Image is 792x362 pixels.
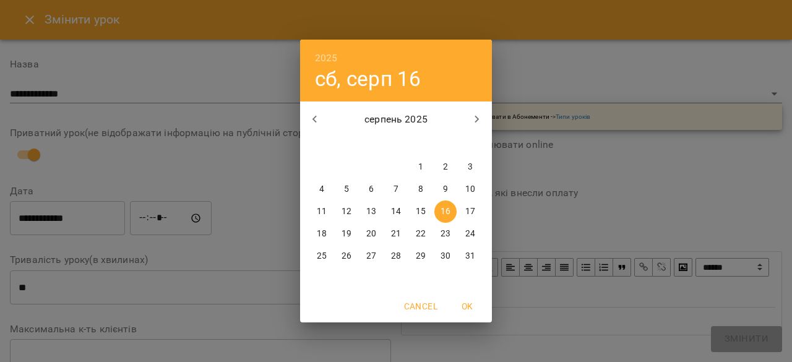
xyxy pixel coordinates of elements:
[391,205,401,218] p: 14
[394,183,398,196] p: 7
[385,245,407,267] button: 28
[434,200,457,223] button: 16
[360,178,382,200] button: 6
[366,205,376,218] p: 13
[410,200,432,223] button: 15
[459,156,481,178] button: 3
[311,137,333,150] span: пн
[459,200,481,223] button: 17
[391,250,401,262] p: 28
[342,250,351,262] p: 26
[385,200,407,223] button: 14
[418,183,423,196] p: 8
[441,228,450,240] p: 23
[434,245,457,267] button: 30
[410,245,432,267] button: 29
[317,205,327,218] p: 11
[335,178,358,200] button: 5
[342,205,351,218] p: 12
[391,228,401,240] p: 21
[385,178,407,200] button: 7
[399,295,442,317] button: Cancel
[459,245,481,267] button: 31
[434,137,457,150] span: сб
[410,178,432,200] button: 8
[344,183,349,196] p: 5
[465,250,475,262] p: 31
[311,178,333,200] button: 4
[315,50,338,67] button: 2025
[416,250,426,262] p: 29
[317,250,327,262] p: 25
[465,183,475,196] p: 10
[443,161,448,173] p: 2
[311,223,333,245] button: 18
[342,228,351,240] p: 19
[468,161,473,173] p: 3
[410,223,432,245] button: 22
[311,200,333,223] button: 11
[366,250,376,262] p: 27
[410,137,432,150] span: пт
[434,156,457,178] button: 2
[434,223,457,245] button: 23
[418,161,423,173] p: 1
[385,223,407,245] button: 21
[335,137,358,150] span: вт
[360,200,382,223] button: 13
[319,183,324,196] p: 4
[459,137,481,150] span: нд
[465,205,475,218] p: 17
[385,137,407,150] span: чт
[441,250,450,262] p: 30
[317,228,327,240] p: 18
[360,137,382,150] span: ср
[452,299,482,314] span: OK
[335,200,358,223] button: 12
[459,223,481,245] button: 24
[315,66,421,92] button: сб, серп 16
[335,245,358,267] button: 26
[443,183,448,196] p: 9
[441,205,450,218] p: 16
[366,228,376,240] p: 20
[360,223,382,245] button: 20
[404,299,437,314] span: Cancel
[459,178,481,200] button: 10
[447,295,487,317] button: OK
[416,228,426,240] p: 22
[465,228,475,240] p: 24
[360,245,382,267] button: 27
[434,178,457,200] button: 9
[369,183,374,196] p: 6
[410,156,432,178] button: 1
[335,223,358,245] button: 19
[311,245,333,267] button: 25
[416,205,426,218] p: 15
[330,112,463,127] p: серпень 2025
